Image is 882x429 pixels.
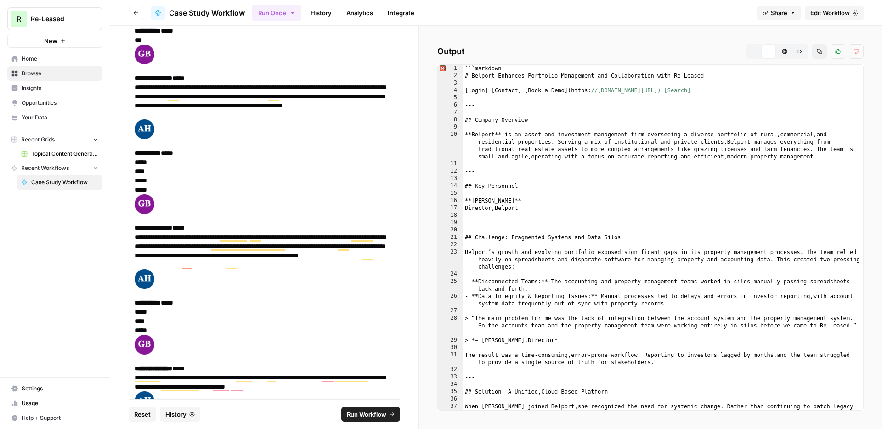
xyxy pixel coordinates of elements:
a: Your Data [7,110,102,125]
div: 22 [438,241,463,248]
button: Run Workflow [341,407,400,422]
div: 4 [438,87,463,94]
span: Your Data [22,113,98,122]
img: 3YFCZAAAABklEQVQDAGQPbLrrhjI+AAAAAElFTkSuQmCC [135,45,154,64]
button: New [7,34,102,48]
span: Error, read annotations row 1 [438,65,446,72]
a: Opportunities [7,96,102,110]
span: Case Study Workflow [31,178,98,186]
div: 10 [438,131,463,160]
span: Recent Workflows [21,164,69,172]
a: Usage [7,396,102,411]
div: 29 [438,337,463,344]
h2: Output [437,44,864,59]
a: Home [7,51,102,66]
div: 20 [438,226,463,234]
img: 9WUzLIAAAAGSURBVAMA8A8JSeWaeIkAAAAASUVORK5CYII= [135,269,154,289]
div: 1 [438,65,463,72]
button: Run Once [252,5,301,21]
span: Usage [22,399,98,407]
a: Case Study Workflow [151,6,245,20]
span: R [17,13,21,24]
button: History [160,407,200,422]
span: Case Study Workflow [169,7,245,18]
img: 3YFCZAAAABklEQVQDAGQPbLrrhjI+AAAAAElFTkSuQmCC [135,194,154,214]
div: 8 [438,116,463,124]
div: 33 [438,373,463,381]
div: 21 [438,234,463,241]
div: 3 [438,79,463,87]
div: 7 [438,109,463,116]
div: 17 [438,204,463,212]
div: 2 [438,72,463,79]
div: 11 [438,160,463,168]
a: Browse [7,66,102,81]
span: Run Workflow [347,410,386,419]
div: 32 [438,366,463,373]
button: Recent Grids [7,133,102,147]
div: 15 [438,190,463,197]
a: Edit Workflow [805,6,864,20]
a: Analytics [341,6,379,20]
button: Reset [129,407,156,422]
div: 23 [438,248,463,271]
span: Browse [22,69,98,78]
div: 6 [438,102,463,109]
span: Opportunities [22,99,98,107]
div: 25 [438,278,463,293]
div: 12 [438,168,463,175]
div: 13 [438,175,463,182]
span: Home [22,55,98,63]
span: Edit Workflow [810,8,850,17]
span: Re-Leased [31,14,86,23]
div: 16 [438,197,463,204]
div: 5 [438,94,463,102]
span: New [44,36,57,45]
div: 9 [438,124,463,131]
button: Share [757,6,801,20]
img: 3YFCZAAAABklEQVQDAGQPbLrrhjI+AAAAAElFTkSuQmCC [135,335,154,355]
div: 34 [438,381,463,388]
div: 24 [438,271,463,278]
a: Insights [7,81,102,96]
div: 28 [438,315,463,337]
span: Help + Support [22,414,98,422]
div: 19 [438,219,463,226]
span: Share [771,8,787,17]
img: 9WUzLIAAAAGSURBVAMA8A8JSeWaeIkAAAAASUVORK5CYII= [135,391,154,411]
a: Settings [7,381,102,396]
div: 35 [438,388,463,395]
img: 9WUzLIAAAAGSURBVAMA8A8JSeWaeIkAAAAASUVORK5CYII= [135,119,154,139]
div: 27 [438,307,463,315]
div: 37 [438,403,463,418]
button: Help + Support [7,411,102,425]
div: 14 [438,182,463,190]
button: Workspace: Re-Leased [7,7,102,30]
a: History [305,6,337,20]
a: Topical Content Generation Grid [17,147,102,161]
span: Reset [134,410,151,419]
div: 31 [438,351,463,366]
div: 26 [438,293,463,307]
div: 36 [438,395,463,403]
span: Topical Content Generation Grid [31,150,98,158]
div: 30 [438,344,463,351]
span: Recent Grids [21,135,55,144]
span: Settings [22,384,98,393]
span: Insights [22,84,98,92]
a: Case Study Workflow [17,175,102,190]
span: History [165,410,187,419]
a: Integrate [382,6,420,20]
div: 18 [438,212,463,219]
button: Recent Workflows [7,161,102,175]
